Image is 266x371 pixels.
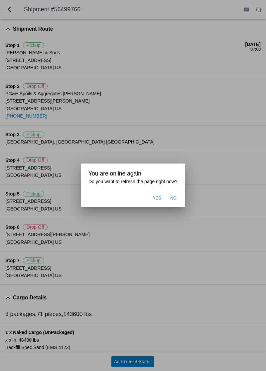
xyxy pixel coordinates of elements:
span: No [170,195,176,201]
button: Yes [150,192,165,205]
button: No [167,192,180,205]
h2: You are online again [88,170,178,177]
h3: Do you want to refresh the page right now? [88,179,178,185]
span: Yes [153,195,161,201]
